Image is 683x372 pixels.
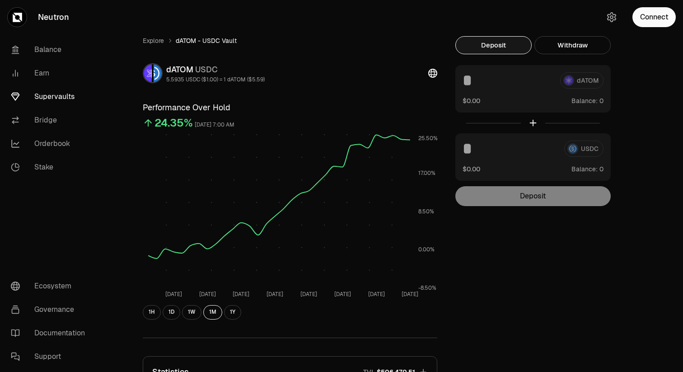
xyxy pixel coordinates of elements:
tspan: [DATE] [300,291,317,298]
img: USDC Logo [154,64,162,82]
button: 1Y [224,305,241,320]
button: Deposit [455,36,532,54]
tspan: [DATE] [334,291,351,298]
a: Documentation [4,321,98,345]
button: Withdraw [534,36,611,54]
a: Bridge [4,108,98,132]
tspan: [DATE] [199,291,216,298]
tspan: [DATE] [267,291,283,298]
tspan: 25.50% [418,135,438,142]
tspan: 0.00% [418,246,435,253]
a: Orderbook [4,132,98,155]
span: Balance: [571,165,598,174]
a: Balance [4,38,98,61]
button: 1W [182,305,201,320]
tspan: [DATE] [402,291,418,298]
a: Supervaults [4,85,98,108]
button: 1H [143,305,161,320]
tspan: [DATE] [165,291,182,298]
button: $0.00 [463,96,480,105]
a: Earn [4,61,98,85]
span: Balance: [571,96,598,105]
a: Governance [4,298,98,321]
button: $0.00 [463,164,480,174]
tspan: [DATE] [233,291,249,298]
a: Support [4,345,98,368]
a: Ecosystem [4,274,98,298]
button: Connect [632,7,676,27]
tspan: [DATE] [368,291,385,298]
button: 1D [163,305,180,320]
h3: Performance Over Hold [143,101,437,114]
div: 24.35% [154,116,193,130]
tspan: 8.50% [418,208,434,215]
nav: breadcrumb [143,36,437,45]
span: USDC [195,64,218,75]
div: dATOM [166,63,265,76]
div: [DATE] 7:00 AM [195,120,234,130]
a: Stake [4,155,98,179]
tspan: -8.50% [418,284,436,292]
tspan: 17.00% [418,170,435,177]
a: Explore [143,36,164,45]
button: 1M [203,305,222,320]
span: dATOM - USDC Vault [176,36,237,45]
img: dATOM Logo [144,64,152,82]
div: 5.5935 USDC ($1.00) = 1 dATOM ($5.59) [166,76,265,83]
